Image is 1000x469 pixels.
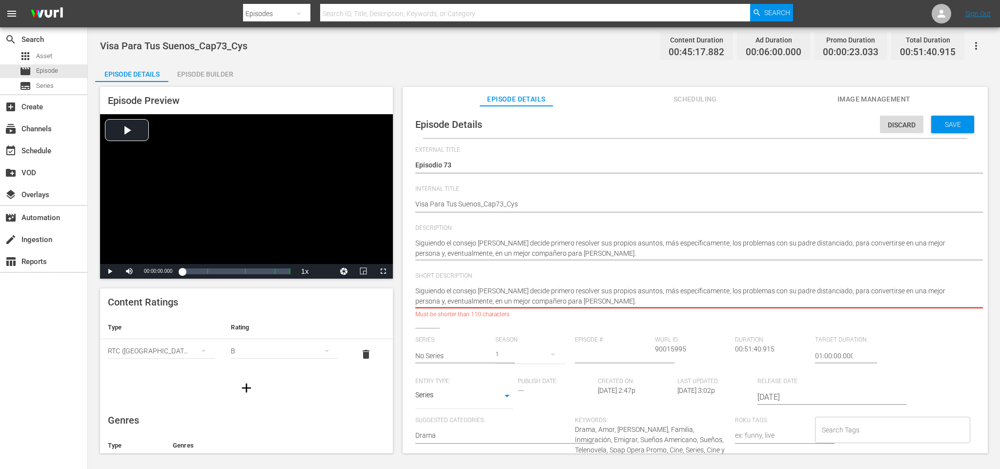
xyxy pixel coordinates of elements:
span: Series: [415,336,490,344]
span: Asset [36,51,52,61]
span: Content Ratings [108,296,178,308]
span: Entry Type: [415,378,513,386]
div: Total Duration [900,33,956,47]
textarea: Visa Para Tus Suenos_Cap73_Cys [415,199,970,211]
span: Description [415,224,970,232]
span: Series [36,81,54,91]
a: Sign Out [965,10,991,18]
span: Search [764,4,790,21]
span: VOD [5,167,17,179]
span: Episode Details [415,119,482,130]
th: Type [100,434,165,457]
span: Drama, Amor, [PERSON_NAME], Familia, Inmigración, Emigrar, Sueños Americano, Sueños, Telenovela, ... [575,426,725,464]
span: Create [5,101,17,113]
span: Short Description [415,272,970,280]
span: Internal Title [415,185,970,193]
span: Asset [20,50,31,62]
div: Promo Duration [823,33,878,47]
button: Episode Details [95,62,168,82]
span: Duration: [735,336,810,344]
span: Channels [5,123,17,135]
img: ans4CAIJ8jUAAAAAAAAAAAAAAAAAAAAAAAAgQb4GAAAAAAAAAAAAAAAAAAAAAAAAJMjXAAAAAAAAAAAAAAAAAAAAAAAAgAT5G... [23,2,70,25]
span: Target Duration: [815,336,890,344]
button: Discard [880,116,923,133]
span: Season: [495,336,571,344]
button: delete [354,343,378,366]
div: Episode Builder [168,62,242,86]
span: [DATE] 3:02p [677,387,715,394]
span: 00:06:00.000 [746,47,801,58]
button: Mute [120,264,139,279]
button: Picture-in-Picture [354,264,373,279]
textarea: Drama [415,430,571,442]
button: Playback Rate [295,264,315,279]
span: Publish Date: [518,378,593,386]
span: Created On: [598,378,673,386]
span: 90015995 [655,345,686,353]
span: Reports [5,256,17,267]
div: Must be shorter than 110 characters [415,311,970,317]
textarea: [PERSON_NAME] y [PERSON_NAME] buscan el sueño americano. Él sufre rechazo y pérdida; ella viaja a... [415,286,970,306]
span: Last Updated: [677,378,753,386]
span: Schedule [5,145,17,157]
span: 00:00:00.000 [144,268,172,274]
span: Overlays [5,189,17,201]
span: Release Date: [757,378,882,386]
span: Genres [108,414,139,426]
span: Keywords: [575,417,730,425]
span: 00:51:40.915 [900,47,956,58]
textarea: Episodio 73 [415,160,970,172]
span: 00:00:23.033 [823,47,878,58]
span: Save [937,121,969,128]
span: Suggested Categories: [415,417,571,425]
span: Visa Para Tus Suenos_Cap73_Cys [100,40,247,52]
span: Search [5,34,17,45]
button: Save [931,116,974,133]
span: Episode Preview [108,95,180,106]
th: Rating [223,316,346,339]
span: 00:45:17.882 [669,47,724,58]
span: Series [20,80,31,92]
span: delete [360,348,372,360]
span: 00:51:40.915 [735,345,775,353]
div: Video Player [100,114,393,279]
span: Automation [5,212,17,224]
span: Ingestion [5,234,17,245]
span: Roku Tags: [735,417,810,425]
span: Episode #: [575,336,650,344]
span: Episode [36,66,58,76]
div: Ad Duration [746,33,801,47]
span: --- [518,387,524,394]
span: Episode Details [480,93,553,105]
div: 1 [495,341,566,368]
span: Discard [880,121,923,129]
div: Content Duration [669,33,724,47]
th: Genres [165,434,362,457]
span: Episode [20,65,31,77]
div: Episode Details [95,62,168,86]
textarea: [PERSON_NAME] y [PERSON_NAME] buscan el sueño americano. Él sufre rechazo y pérdida; ella viaja a... [415,238,970,259]
button: Search [750,4,793,21]
button: Episode Builder [168,62,242,82]
button: Fullscreen [373,264,393,279]
div: Series [415,389,513,404]
span: Wurl ID: [655,336,730,344]
button: Jump To Time [334,264,354,279]
table: simple table [100,316,393,369]
span: Scheduling [658,93,732,105]
button: Play [100,264,120,279]
div: RTC ([GEOGRAPHIC_DATA]) [108,337,215,365]
span: Image Management [837,93,911,105]
th: Type [100,316,223,339]
span: External Title [415,146,970,154]
span: menu [6,8,18,20]
div: B [231,337,338,365]
span: [DATE] 2:47p [598,387,635,394]
div: Progress Bar [182,268,290,274]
